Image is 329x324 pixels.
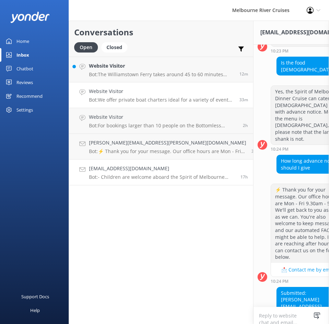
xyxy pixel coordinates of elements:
span: Oct 08 2025 01:23pm (UTC +11:00) Australia/Sydney [243,123,248,128]
div: Closed [101,42,127,53]
img: yonder-white-logo.png [10,12,50,23]
h4: Website Visitor [89,113,238,121]
span: Oct 08 2025 12:33pm (UTC +11:00) Australia/Sydney [251,148,257,154]
span: Oct 07 2025 10:29pm (UTC +11:00) Australia/Sydney [240,174,248,180]
a: [EMAIL_ADDRESS][DOMAIN_NAME] [281,303,322,316]
div: Reviews [16,76,33,89]
h4: [PERSON_NAME][EMAIL_ADDRESS][PERSON_NAME][DOMAIN_NAME] [89,139,246,147]
strong: 10:24 PM [271,147,288,151]
a: Closed [101,43,131,51]
p: Bot: We offer private boat charters ideal for a variety of events, including parties. Each charte... [89,97,234,103]
h4: Website Visitor [89,62,234,70]
p: Bot: ⚡ Thank you for your message. Our office hours are Mon - Fri 9.30am - 5pm. We'll get back to... [89,148,246,154]
h2: Conversations [74,26,248,39]
strong: 10:24 PM [271,279,288,283]
strong: 10:23 PM [271,49,288,53]
div: Recommend [16,89,43,103]
a: Website VisitorBot:The Williamstown Ferry takes around 45 to 60 minutes each way. If you have a G... [69,57,253,82]
span: Oct 08 2025 03:21pm (UTC +11:00) Australia/Sydney [239,97,248,103]
div: Home [16,34,29,48]
p: Bot: The Williamstown Ferry takes around 45 to 60 minutes each way. If you have a Groupon ticket,... [89,71,234,78]
div: Open [74,42,98,53]
a: Website VisitorBot:For bookings larger than 10 people on the Bottomless Brunch Afloat, please con... [69,108,253,134]
a: [EMAIL_ADDRESS][DOMAIN_NAME]Bot:- Children are welcome aboard the Spirit of Melbourne Dinner Crui... [69,160,253,185]
div: Inbox [16,48,29,62]
a: Website VisitorBot:We offer private boat charters ideal for a variety of events, including partie... [69,82,253,108]
span: Oct 08 2025 03:41pm (UTC +11:00) Australia/Sydney [239,71,248,77]
a: Open [74,43,101,51]
div: Settings [16,103,33,117]
div: Help [30,303,40,317]
div: Support Docs [21,290,49,303]
a: [PERSON_NAME][EMAIL_ADDRESS][PERSON_NAME][DOMAIN_NAME]Bot:⚡ Thank you for your message. Our offic... [69,134,253,160]
h4: [EMAIL_ADDRESS][DOMAIN_NAME] [89,165,235,172]
h4: Website Visitor [89,88,234,95]
p: Bot: For bookings larger than 10 people on the Bottomless Brunch Afloat, please contact the team ... [89,123,238,129]
p: Bot: - Children are welcome aboard the Spirit of Melbourne Dinner Cruise, but they must remain se... [89,174,235,180]
div: Chatbot [16,62,33,76]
